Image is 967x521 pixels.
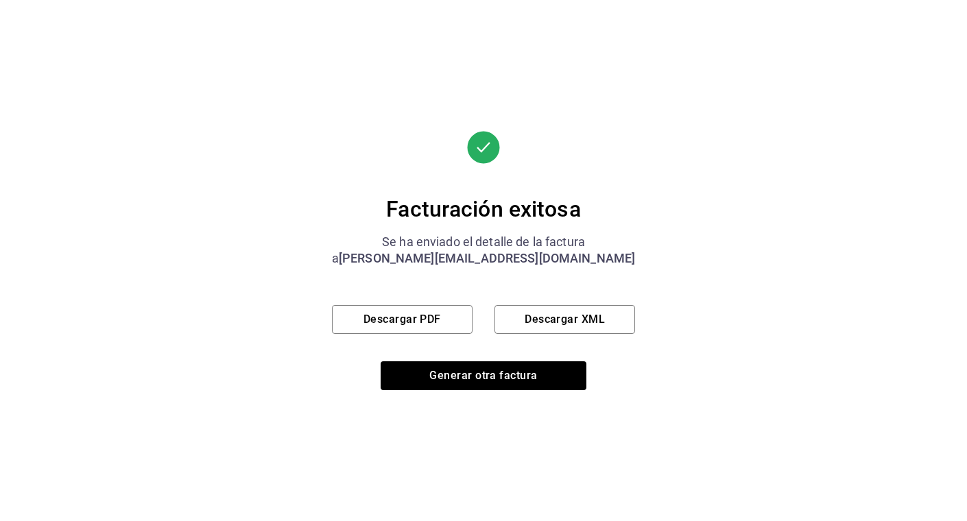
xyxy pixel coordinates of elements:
[339,251,635,265] span: [PERSON_NAME][EMAIL_ADDRESS][DOMAIN_NAME]
[332,195,636,223] div: Facturación exitosa
[494,305,635,334] button: Descargar XML
[381,361,586,390] button: Generar otra factura
[332,234,636,250] div: Se ha enviado el detalle de la factura
[332,250,636,267] div: a
[332,305,473,334] button: Descargar PDF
